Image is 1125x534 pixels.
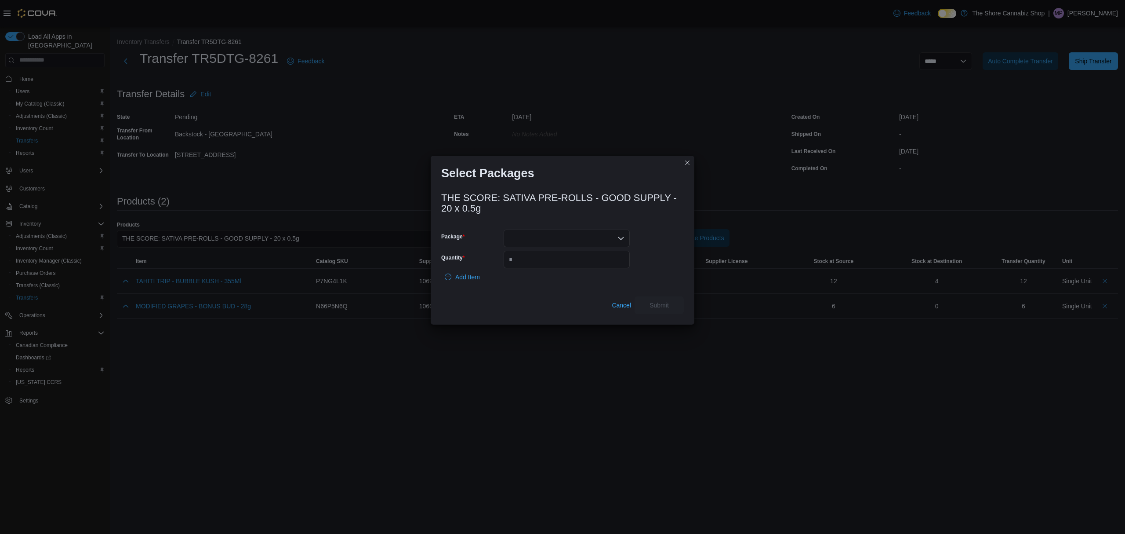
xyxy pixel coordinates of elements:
span: Submit [650,301,669,310]
button: Cancel [608,296,635,314]
h1: Select Packages [441,166,534,180]
label: Quantity [441,254,465,261]
button: Submit [635,296,684,314]
span: Cancel [612,301,631,310]
button: Open list of options [617,235,624,242]
span: Add Item [455,273,480,282]
h3: THE SCORE: SATIVA PRE-ROLLS - GOOD SUPPLY - 20 x 0.5g [441,193,684,214]
label: Package [441,233,465,240]
button: Add Item [441,268,483,286]
button: Closes this modal window [682,157,693,168]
